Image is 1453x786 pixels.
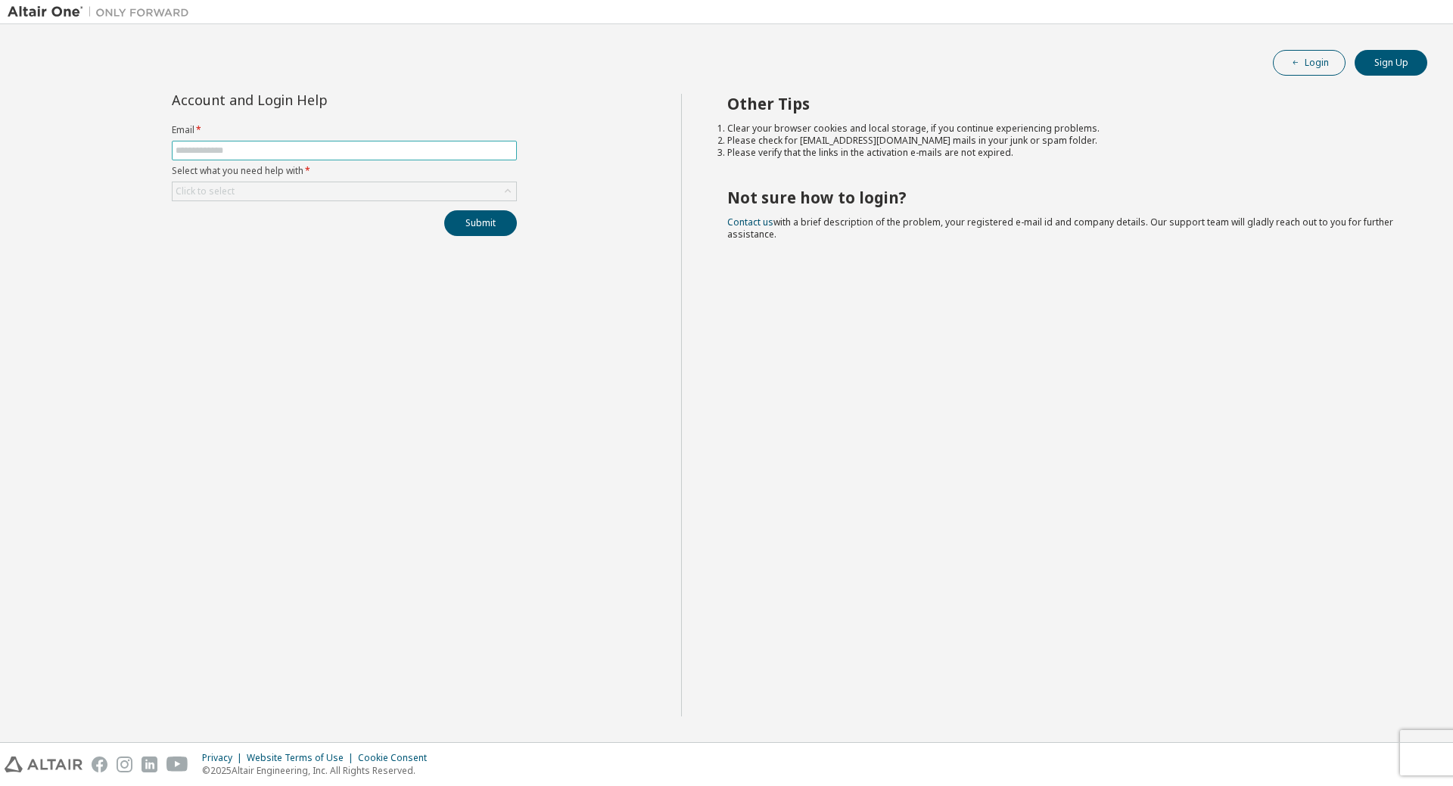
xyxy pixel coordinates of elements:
[173,182,516,200] div: Click to select
[727,216,1393,241] span: with a brief description of the problem, your registered e-mail id and company details. Our suppo...
[8,5,197,20] img: Altair One
[172,94,448,106] div: Account and Login Help
[727,216,773,228] a: Contact us
[166,756,188,772] img: youtube.svg
[5,756,82,772] img: altair_logo.svg
[202,764,436,777] p: © 2025 Altair Engineering, Inc. All Rights Reserved.
[92,756,107,772] img: facebook.svg
[117,756,132,772] img: instagram.svg
[727,123,1401,135] li: Clear your browser cookies and local storage, if you continue experiencing problems.
[202,752,247,764] div: Privacy
[727,94,1401,113] h2: Other Tips
[727,147,1401,159] li: Please verify that the links in the activation e-mails are not expired.
[444,210,517,236] button: Submit
[727,188,1401,207] h2: Not sure how to login?
[176,185,235,197] div: Click to select
[172,124,517,136] label: Email
[1273,50,1346,76] button: Login
[358,752,436,764] div: Cookie Consent
[172,165,517,177] label: Select what you need help with
[247,752,358,764] div: Website Terms of Use
[142,756,157,772] img: linkedin.svg
[727,135,1401,147] li: Please check for [EMAIL_ADDRESS][DOMAIN_NAME] mails in your junk or spam folder.
[1355,50,1427,76] button: Sign Up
